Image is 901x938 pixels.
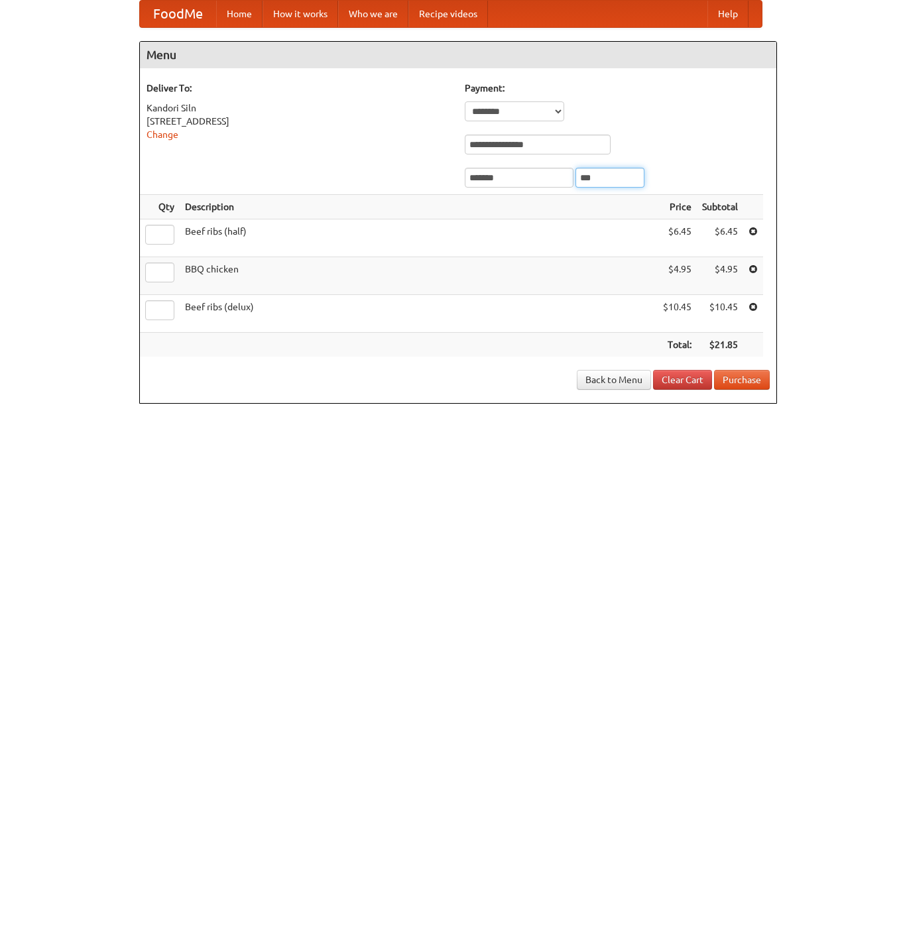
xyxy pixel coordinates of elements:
td: $10.45 [658,295,697,333]
td: $10.45 [697,295,743,333]
th: Qty [140,195,180,219]
h5: Deliver To: [147,82,451,95]
th: Description [180,195,658,219]
th: Price [658,195,697,219]
td: $6.45 [658,219,697,257]
div: Kandori Siln [147,101,451,115]
h5: Payment: [465,82,770,95]
button: Purchase [714,370,770,390]
a: Change [147,129,178,140]
td: $6.45 [697,219,743,257]
th: $21.85 [697,333,743,357]
div: [STREET_ADDRESS] [147,115,451,128]
a: FoodMe [140,1,216,27]
td: $4.95 [658,257,697,295]
a: Back to Menu [577,370,651,390]
a: Recipe videos [408,1,488,27]
th: Subtotal [697,195,743,219]
td: Beef ribs (half) [180,219,658,257]
a: How it works [263,1,338,27]
td: $4.95 [697,257,743,295]
th: Total: [658,333,697,357]
a: Who we are [338,1,408,27]
a: Home [216,1,263,27]
a: Help [707,1,749,27]
td: BBQ chicken [180,257,658,295]
a: Clear Cart [653,370,712,390]
h4: Menu [140,42,776,68]
td: Beef ribs (delux) [180,295,658,333]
